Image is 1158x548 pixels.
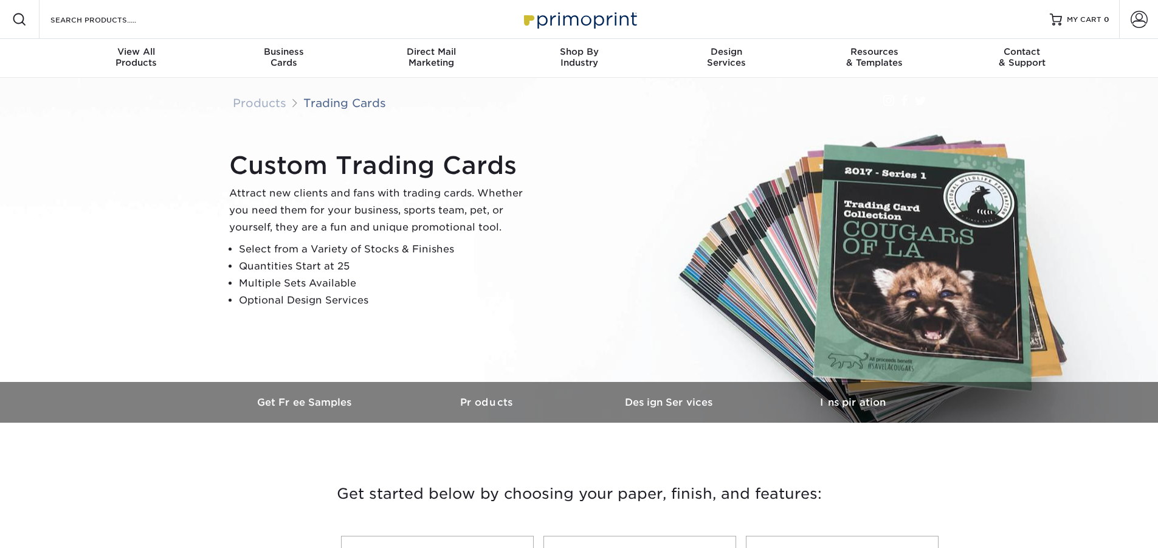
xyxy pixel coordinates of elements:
[1067,15,1101,25] span: MY CART
[303,96,386,109] a: Trading Cards
[801,39,948,78] a: Resources& Templates
[63,46,210,57] span: View All
[948,39,1096,78] a: Contact& Support
[801,46,948,57] span: Resources
[762,382,944,423] a: Inspiration
[762,397,944,408] h3: Inspiration
[653,46,801,57] span: Design
[210,46,357,57] span: Business
[579,382,762,423] a: Design Services
[210,39,357,78] a: BusinessCards
[357,39,505,78] a: Direct MailMarketing
[229,151,533,180] h1: Custom Trading Cards
[801,46,948,68] div: & Templates
[519,6,640,32] img: Primoprint
[63,39,210,78] a: View AllProducts
[505,39,653,78] a: Shop ByIndustry
[215,397,397,408] h3: Get Free Samples
[505,46,653,57] span: Shop By
[397,382,579,423] a: Products
[49,12,168,27] input: SEARCH PRODUCTS.....
[1104,15,1109,24] span: 0
[948,46,1096,68] div: & Support
[357,46,505,57] span: Direct Mail
[210,46,357,68] div: Cards
[397,397,579,408] h3: Products
[224,466,935,521] h3: Get started below by choosing your paper, finish, and features:
[239,241,533,258] li: Select from a Variety of Stocks & Finishes
[579,397,762,408] h3: Design Services
[63,46,210,68] div: Products
[653,46,801,68] div: Services
[239,258,533,275] li: Quantities Start at 25
[948,46,1096,57] span: Contact
[505,46,653,68] div: Industry
[215,382,397,423] a: Get Free Samples
[653,39,801,78] a: DesignServices
[239,292,533,309] li: Optional Design Services
[357,46,505,68] div: Marketing
[229,185,533,236] p: Attract new clients and fans with trading cards. Whether you need them for your business, sports ...
[239,275,533,292] li: Multiple Sets Available
[233,96,286,109] a: Products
